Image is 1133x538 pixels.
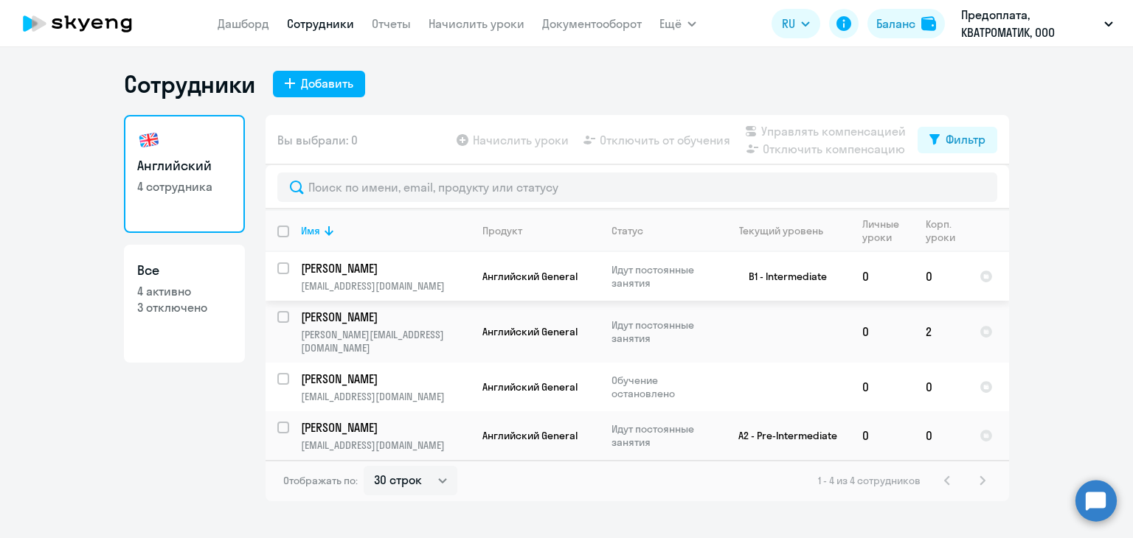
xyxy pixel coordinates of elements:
a: [PERSON_NAME] [301,309,470,325]
img: english [137,128,161,152]
a: Документооборот [542,16,642,31]
td: 0 [914,363,968,411]
h1: Сотрудники [124,69,255,99]
td: 2 [914,301,968,363]
img: balance [921,16,936,31]
p: [EMAIL_ADDRESS][DOMAIN_NAME] [301,279,470,293]
div: Имя [301,224,320,237]
button: Ещё [659,9,696,38]
button: Фильтр [918,127,997,153]
td: 0 [850,252,914,301]
div: Личные уроки [862,217,904,244]
p: [PERSON_NAME] [301,419,468,436]
span: Вы выбрали: 0 [277,131,358,149]
span: Английский General [482,270,578,283]
td: 0 [850,411,914,460]
p: 4 активно [137,283,232,299]
td: 0 [850,301,914,363]
span: 1 - 4 из 4 сотрудников [818,474,921,487]
span: Английский General [482,325,578,338]
p: Предоплата, КВАТРОМАТИК, ООО [961,6,1098,41]
p: Обучение остановлено [611,374,713,400]
div: Баланс [876,15,915,32]
button: RU [772,9,820,38]
div: Личные уроки [862,217,913,244]
div: Статус [611,224,713,237]
span: Ещё [659,15,682,32]
div: Корп. уроки [926,217,957,244]
a: [PERSON_NAME] [301,260,470,276]
p: Идут постоянные занятия [611,263,713,290]
h3: Все [137,261,232,280]
div: Фильтр [946,130,985,148]
span: Отображать по: [283,474,358,487]
div: Добавить [301,74,353,92]
a: Отчеты [372,16,411,31]
td: 0 [914,411,968,460]
a: [PERSON_NAME] [301,419,470,436]
h3: Английский [137,156,232,175]
div: Текущий уровень [739,224,823,237]
span: RU [782,15,795,32]
p: 4 сотрудника [137,178,232,195]
p: [PERSON_NAME] [301,309,468,325]
td: B1 - Intermediate [713,252,850,301]
a: Начислить уроки [429,16,524,31]
a: Все4 активно3 отключено [124,245,245,363]
div: Продукт [482,224,522,237]
span: Английский General [482,429,578,442]
button: Балансbalance [867,9,945,38]
button: Добавить [273,71,365,97]
div: Корп. уроки [926,217,967,244]
p: [PERSON_NAME] [301,371,468,387]
a: Английский4 сотрудника [124,115,245,233]
p: [PERSON_NAME] [301,260,468,276]
div: Имя [301,224,470,237]
a: [PERSON_NAME] [301,371,470,387]
p: [PERSON_NAME][EMAIL_ADDRESS][DOMAIN_NAME] [301,328,470,354]
button: Предоплата, КВАТРОМАТИК, ООО [954,6,1120,41]
p: Идут постоянные занятия [611,422,713,449]
input: Поиск по имени, email, продукту или статусу [277,172,997,202]
a: Сотрудники [287,16,354,31]
p: [EMAIL_ADDRESS][DOMAIN_NAME] [301,390,470,403]
p: [EMAIL_ADDRESS][DOMAIN_NAME] [301,439,470,452]
p: 3 отключено [137,299,232,315]
p: Идут постоянные занятия [611,318,713,345]
div: Статус [611,224,643,237]
td: A2 - Pre-Intermediate [713,411,850,460]
a: Дашборд [218,16,269,31]
td: 0 [850,363,914,411]
div: Продукт [482,224,599,237]
span: Английский General [482,380,578,394]
div: Текущий уровень [725,224,850,237]
td: 0 [914,252,968,301]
